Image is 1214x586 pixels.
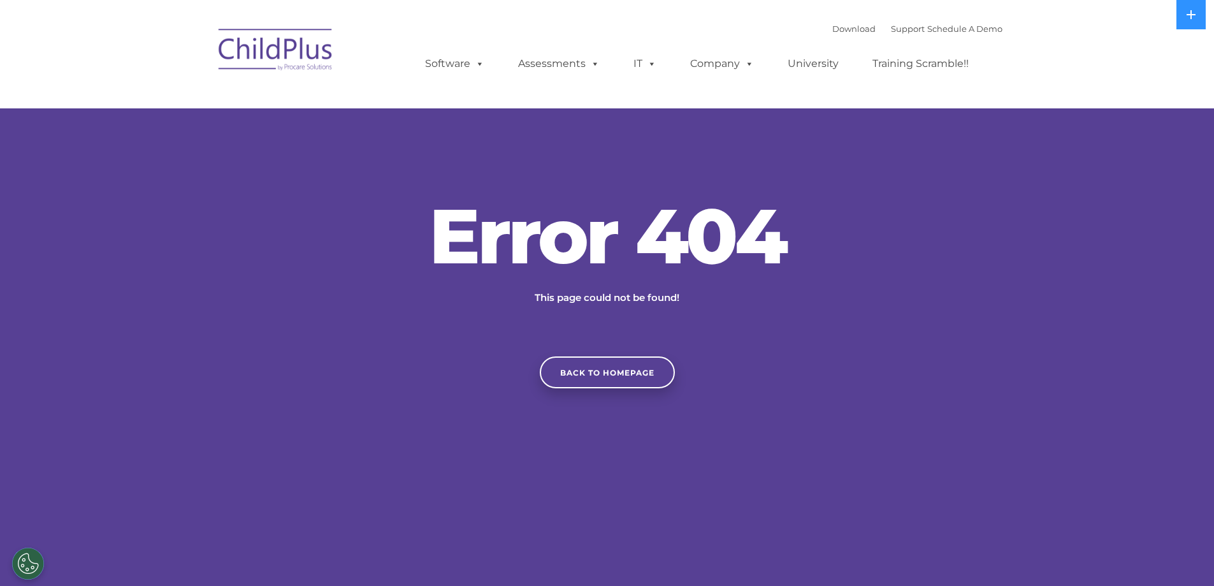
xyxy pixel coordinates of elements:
a: IT [621,51,669,77]
a: Download [832,24,876,34]
a: Software [412,51,497,77]
a: University [775,51,851,77]
a: Back to homepage [540,356,675,388]
a: Schedule A Demo [927,24,1002,34]
a: Support [891,24,925,34]
a: Assessments [505,51,612,77]
a: Training Scramble!! [860,51,981,77]
font: | [832,24,1002,34]
a: Company [677,51,767,77]
p: This page could not be found! [473,290,741,305]
button: Cookies Settings [12,548,44,580]
img: ChildPlus by Procare Solutions [212,20,340,84]
h2: Error 404 [416,198,798,274]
